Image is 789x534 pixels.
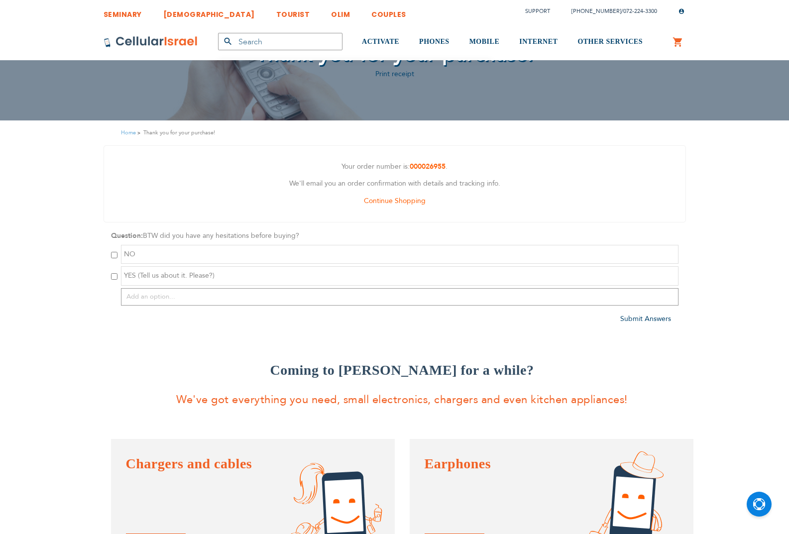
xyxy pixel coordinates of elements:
[469,38,500,45] span: MOBILE
[469,23,500,61] a: MOBILE
[126,454,380,474] h4: Chargers and cables
[371,2,406,21] a: COUPLES
[276,2,310,21] a: TOURIST
[519,23,558,61] a: INTERNET
[163,2,255,21] a: [DEMOGRAPHIC_DATA]
[562,4,657,18] li: /
[111,231,143,240] strong: Question:
[577,38,643,45] span: OTHER SERVICES
[111,390,693,410] p: We've got everything you need, small electronics, chargers and even kitchen appliances!
[112,178,678,190] p: We'll email you an order confirmation with details and tracking info.
[104,36,198,48] img: Cellular Israel Logo
[571,7,621,15] a: [PHONE_NUMBER]
[410,162,446,171] a: 000026955
[124,249,135,259] span: NO
[620,314,671,323] a: Submit Answers
[525,7,550,15] a: Support
[331,2,350,21] a: OLIM
[577,23,643,61] a: OTHER SERVICES
[218,33,342,50] input: Search
[425,454,678,474] h4: Earphones
[124,271,215,280] span: YES (Tell us about it. Please?)
[419,23,450,61] a: PHONES
[623,7,657,15] a: 072-224-3300
[111,360,693,380] h3: Coming to [PERSON_NAME] for a while?
[362,23,399,61] a: ACTIVATE
[143,128,215,137] strong: Thank you for your purchase!
[419,38,450,45] span: PHONES
[362,38,399,45] span: ACTIVATE
[121,288,678,306] input: Add an option...
[143,231,299,240] span: BTW did you have any hesitations before buying?
[519,38,558,45] span: INTERNET
[104,2,142,21] a: SEMINARY
[364,196,426,206] a: Continue Shopping
[121,129,136,136] a: Home
[112,161,678,173] p: Your order number is: .
[375,69,414,79] a: Print receipt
